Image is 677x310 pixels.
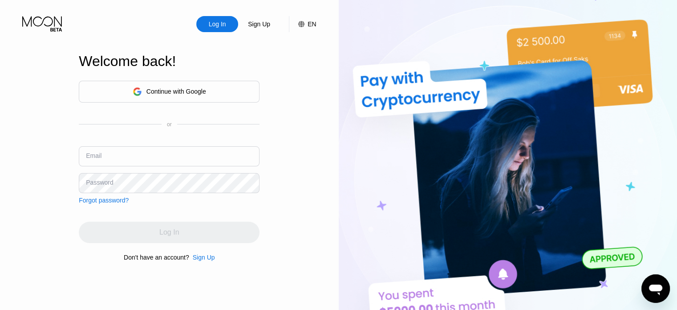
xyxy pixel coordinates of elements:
[79,197,129,204] div: Forgot password?
[79,53,259,70] div: Welcome back!
[641,274,670,303] iframe: Button to launch messaging window
[238,16,280,32] div: Sign Up
[208,20,227,29] div: Log In
[247,20,271,29] div: Sign Up
[146,88,206,95] div: Continue with Google
[193,254,215,261] div: Sign Up
[124,254,189,261] div: Don't have an account?
[308,21,316,28] div: EN
[79,81,259,103] div: Continue with Google
[289,16,316,32] div: EN
[189,254,215,261] div: Sign Up
[196,16,238,32] div: Log In
[86,152,101,159] div: Email
[167,121,172,128] div: or
[86,179,113,186] div: Password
